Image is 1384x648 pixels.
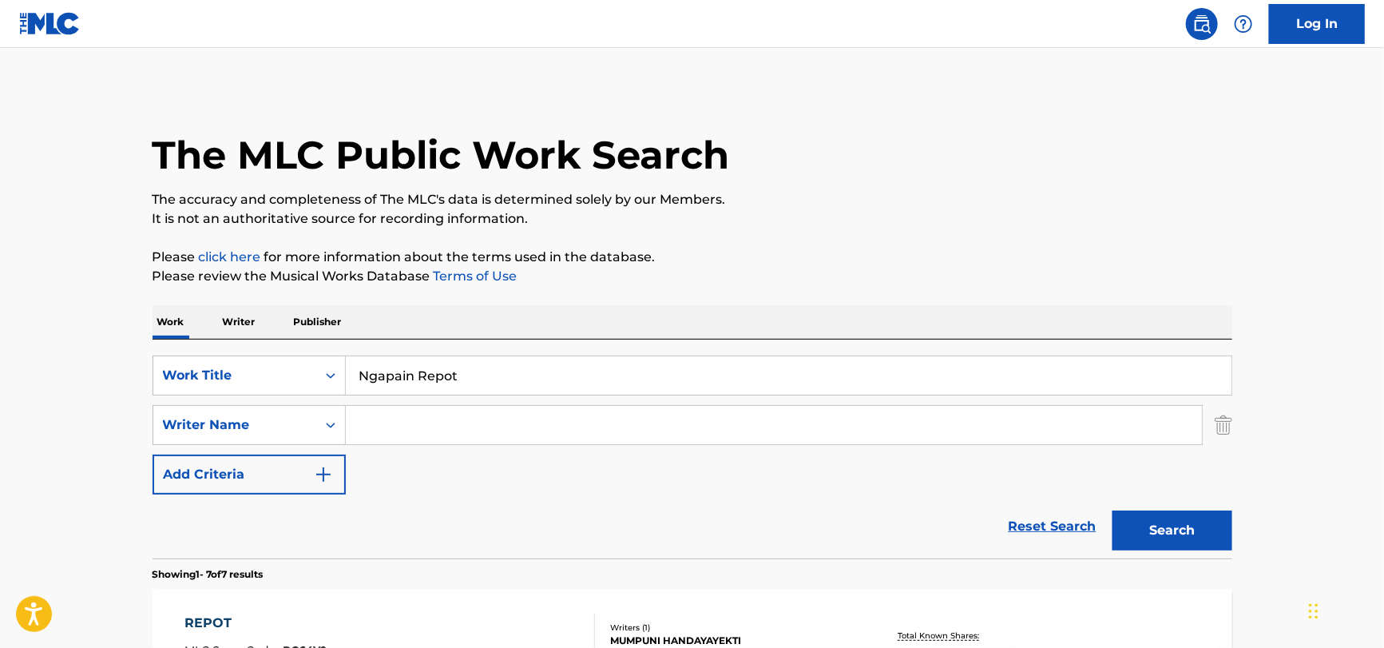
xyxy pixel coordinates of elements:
a: Reset Search [1001,509,1104,544]
a: Public Search [1186,8,1218,40]
div: Drag [1309,587,1319,635]
img: search [1192,14,1211,34]
p: Showing 1 - 7 of 7 results [153,567,264,582]
img: help [1234,14,1253,34]
div: Help [1227,8,1259,40]
img: Delete Criterion [1215,405,1232,445]
p: Publisher [289,305,347,339]
div: Writers ( 1 ) [610,622,851,634]
div: Writer Name [163,415,307,435]
img: 9d2ae6d4665cec9f34b9.svg [314,465,333,484]
div: REPOT [184,614,327,633]
button: Search [1112,511,1232,551]
a: click here [199,249,261,264]
a: Terms of Use [430,268,518,284]
p: Writer [218,305,260,339]
p: Please for more information about the terms used in the database. [153,248,1232,267]
form: Search Form [153,356,1232,559]
p: It is not an authoritative source for recording information. [153,209,1232,229]
h1: The MLC Public Work Search [153,131,730,179]
div: Work Title [163,366,307,385]
p: Work [153,305,189,339]
div: MUMPUNI HANDAYAYEKTI [610,634,851,648]
a: Log In [1269,4,1365,44]
button: Add Criteria [153,455,346,495]
iframe: Chat Widget [1304,571,1384,648]
p: Please review the Musical Works Database [153,267,1232,286]
img: MLC Logo [19,12,81,35]
p: Total Known Shares: [898,630,984,642]
p: The accuracy and completeness of The MLC's data is determined solely by our Members. [153,190,1232,209]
